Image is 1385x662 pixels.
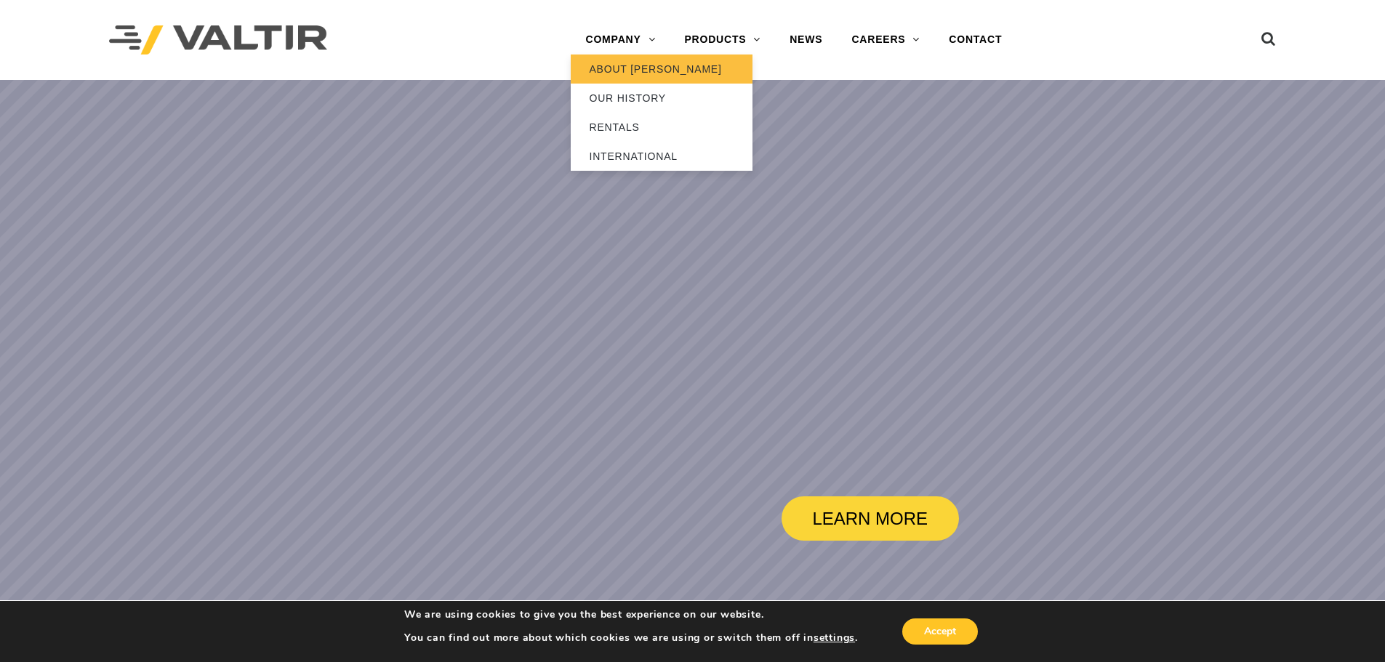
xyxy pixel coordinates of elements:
a: LEARN MORE [782,496,959,541]
a: PRODUCTS [670,25,775,55]
a: NEWS [775,25,837,55]
a: RENTALS [571,113,752,142]
button: Accept [902,618,978,645]
button: settings [814,631,855,645]
a: ABOUT [PERSON_NAME] [571,55,752,84]
a: CAREERS [837,25,934,55]
p: You can find out more about which cookies we are using or switch them off in . [404,631,858,645]
p: We are using cookies to give you the best experience on our website. [404,608,858,621]
a: CONTACT [934,25,1016,55]
img: Valtir [109,25,327,55]
a: INTERNATIONAL [571,142,752,171]
a: OUR HISTORY [571,84,752,113]
a: COMPANY [571,25,670,55]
